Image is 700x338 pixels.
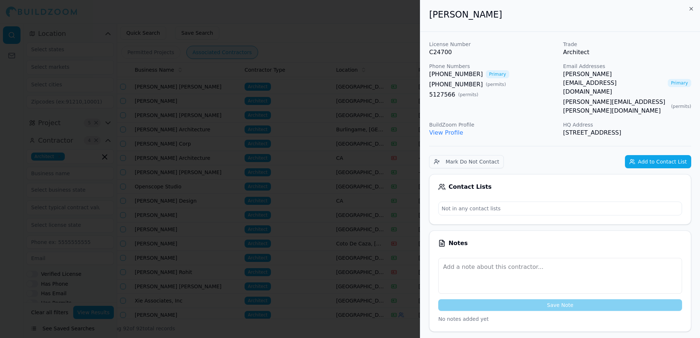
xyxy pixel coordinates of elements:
[429,90,455,99] a: 5127566
[429,70,483,79] a: [PHONE_NUMBER]
[563,63,691,70] p: Email Addresses
[563,128,691,137] p: [STREET_ADDRESS]
[563,41,691,48] p: Trade
[429,63,557,70] p: Phone Numbers
[625,155,691,168] button: Add to Contact List
[429,41,557,48] p: License Number
[429,121,557,128] p: BuildZoom Profile
[429,155,504,168] button: Mark Do Not Contact
[429,129,463,136] a: View Profile
[438,183,682,191] div: Contact Lists
[563,48,691,57] p: Architect
[486,82,506,87] span: ( permits )
[429,80,483,89] a: [PHONE_NUMBER]
[563,121,691,128] p: HQ Address
[429,48,557,57] p: C24700
[486,70,509,78] span: Primary
[563,70,665,96] a: [PERSON_NAME][EMAIL_ADDRESS][DOMAIN_NAME]
[429,9,691,20] h2: [PERSON_NAME]
[458,92,478,98] span: ( permits )
[439,202,682,215] p: Not in any contact lists
[668,79,691,87] span: Primary
[563,98,668,115] a: [PERSON_NAME][EMAIL_ADDRESS][PERSON_NAME][DOMAIN_NAME]
[438,240,682,247] div: Notes
[438,315,682,323] p: No notes added yet
[671,104,691,109] span: ( permits )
